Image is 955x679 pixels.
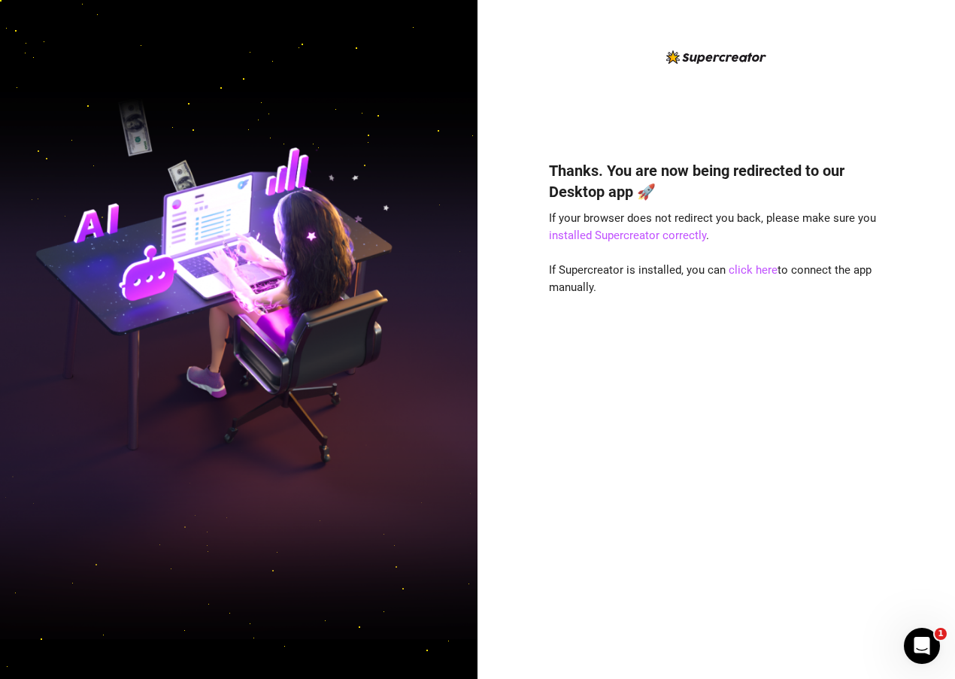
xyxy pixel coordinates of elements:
[549,160,884,202] h4: Thanks. You are now being redirected to our Desktop app 🚀
[904,628,940,664] iframe: Intercom live chat
[666,50,766,64] img: logo-BBDzfeDw.svg
[729,263,778,277] a: click here
[549,229,706,242] a: installed Supercreator correctly
[549,211,876,243] span: If your browser does not redirect you back, please make sure you .
[549,263,872,295] span: If Supercreator is installed, you can to connect the app manually.
[935,628,947,640] span: 1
